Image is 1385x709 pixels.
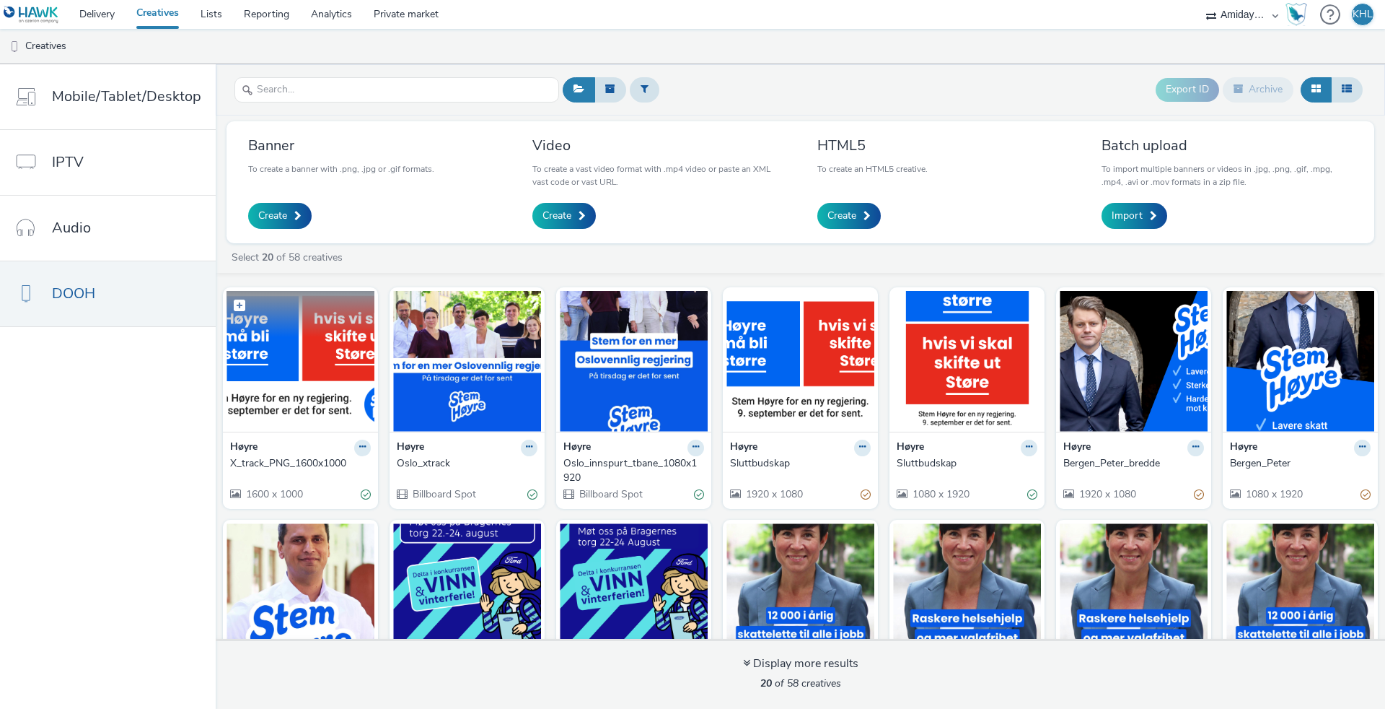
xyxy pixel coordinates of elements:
[560,523,708,664] img: Elvefestivalen visual
[893,523,1041,664] img: boler visual
[1078,487,1136,501] span: 1920 x 1080
[227,291,374,432] img: X_track_PNG_1600x1000 visual
[227,523,374,664] img: Oslo_Hoyre_Manglerud visual
[532,162,783,188] p: To create a vast video format with .mp4 video or paste an XML vast code or vast URL.
[1194,487,1204,502] div: Partially valid
[730,456,865,471] div: Sluttbudskap
[1060,291,1208,432] img: Bergen_Peter_bredde visual
[230,456,365,471] div: X_track_PNG_1600x1000
[1230,456,1365,471] div: Bergen_Peter
[230,251,348,264] a: Select of 58 creatives
[1285,3,1307,26] img: Hawk Academy
[52,217,91,238] span: Audio
[1244,487,1303,501] span: 1080 x 1920
[361,487,371,502] div: Valid
[560,291,708,432] img: Oslo_innspurt_tbane_1080x1920 visual
[760,677,841,690] span: of 58 creatives
[248,136,434,155] h3: Banner
[563,456,698,486] div: Oslo_innspurt_tbane_1080x1920
[897,456,1032,471] div: Sluttbudskap
[52,283,95,304] span: DOOH
[262,251,273,264] strong: 20
[542,209,571,223] span: Create
[1226,291,1374,432] img: Bergen_Peter visual
[726,291,874,432] img: Sluttbudskap visual
[861,487,871,502] div: Partially valid
[1301,77,1332,102] button: Grid
[1063,456,1198,471] div: Bergen_Peter_bredde
[532,203,596,229] a: Create
[1112,209,1143,223] span: Import
[1360,487,1371,502] div: Partially valid
[234,77,559,103] input: Search...
[248,203,312,229] a: Create
[817,136,928,155] h3: HTML5
[1223,77,1293,102] button: Archive
[1156,78,1219,101] button: Export ID
[563,440,591,456] strong: Høyre
[817,162,928,175] p: To create an HTML5 creative.
[911,487,969,501] span: 1080 x 1920
[1102,162,1353,188] p: To import multiple banners or videos in .jpg, .png, .gif, .mpg, .mp4, .avi or .mov formats in a z...
[817,203,881,229] a: Create
[397,456,532,471] div: Oslo_xtrack
[1102,203,1167,229] a: Import
[578,487,643,501] span: Billboard Spot
[7,40,22,54] img: dooh
[1230,440,1257,456] strong: Høyre
[893,291,1041,432] img: Sluttbudskap visual
[897,440,924,456] strong: Høyre
[397,456,537,471] a: Oslo_xtrack
[248,162,434,175] p: To create a banner with .png, .jpg or .gif formats.
[1102,136,1353,155] h3: Batch upload
[1027,487,1037,502] div: Valid
[52,86,201,107] span: Mobile/Tablet/Desktop
[694,487,704,502] div: Valid
[760,677,772,690] strong: 20
[393,523,541,664] img: Elvestivalen_ny visual
[230,440,258,456] strong: Høyre
[52,152,84,173] span: IPTV
[245,487,303,501] span: 1600 x 1000
[1226,523,1374,664] img: grorud_sandaker visual
[393,291,541,432] img: Oslo_xtrack visual
[4,6,59,24] img: undefined Logo
[827,209,856,223] span: Create
[743,656,858,672] div: Display more results
[411,487,476,501] span: Billboard Spot
[1230,456,1371,471] a: Bergen_Peter
[1063,440,1091,456] strong: Høyre
[730,440,757,456] strong: Høyre
[1353,4,1373,25] div: KHL
[897,456,1037,471] a: Sluttbudskap
[744,487,803,501] span: 1920 x 1080
[397,440,424,456] strong: Høyre
[1060,523,1208,664] img: cc_vinderen visual
[230,456,371,471] a: X_track_PNG_1600x1000
[563,456,704,486] a: Oslo_innspurt_tbane_1080x1920
[1331,77,1363,102] button: Table
[726,523,874,664] img: Bryn visual
[532,136,783,155] h3: Video
[730,456,871,471] a: Sluttbudskap
[1285,3,1313,26] a: Hawk Academy
[527,487,537,502] div: Valid
[258,209,287,223] span: Create
[1063,456,1204,471] a: Bergen_Peter_bredde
